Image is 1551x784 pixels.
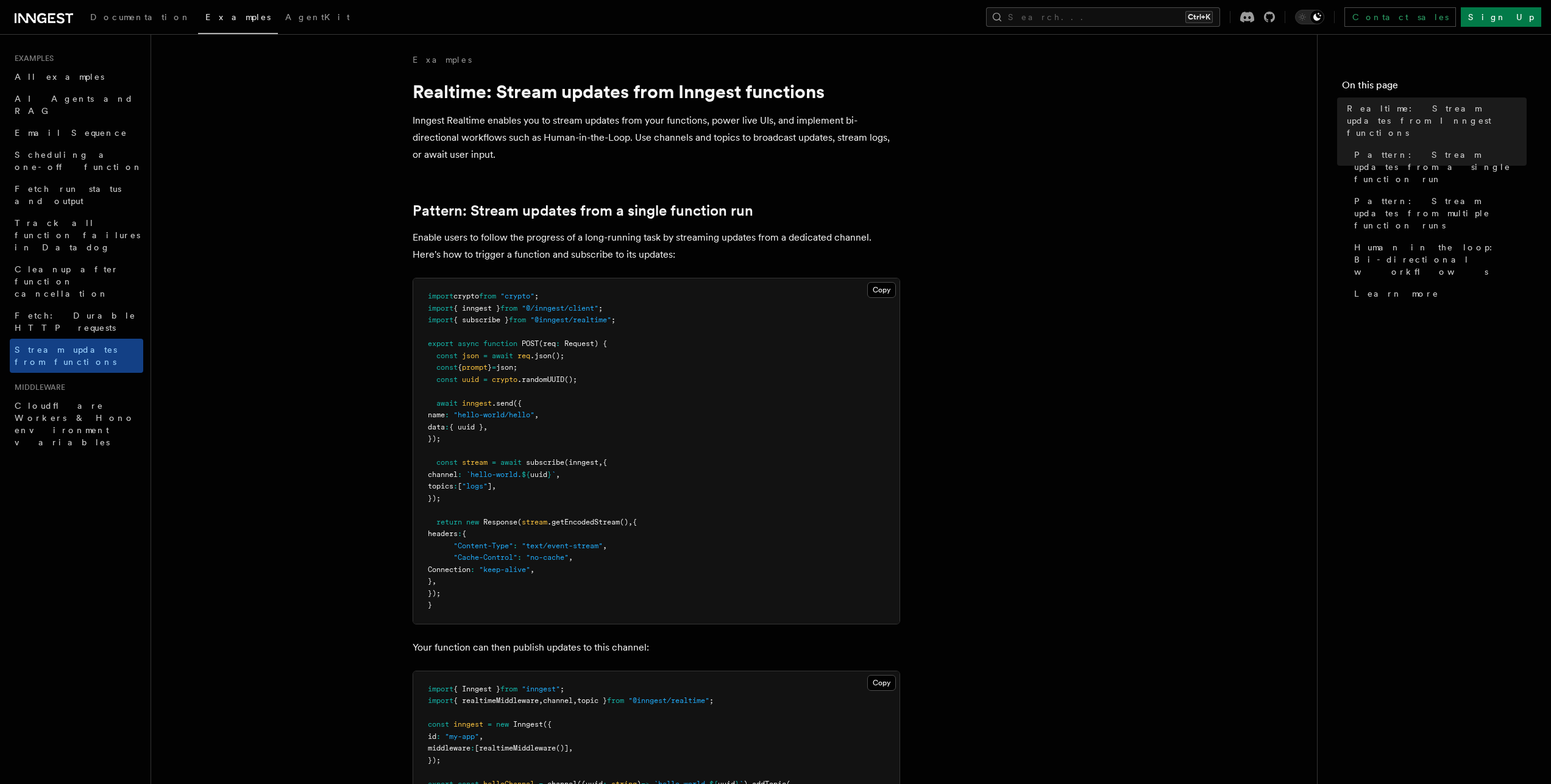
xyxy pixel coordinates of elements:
span: ({ [513,399,522,408]
span: json; [496,363,517,372]
span: } [428,601,432,609]
span: from [509,316,526,324]
span: AI Agents and RAG [15,94,133,116]
span: = [492,363,496,372]
span: import [428,685,453,693]
span: , [479,732,483,741]
span: { realtimeMiddleware [453,696,539,705]
a: Scheduling a one-off function [10,144,143,178]
span: (); [552,351,564,360]
span: stream [522,518,547,526]
span: "Content-Type" [453,542,513,550]
p: Enable users to follow the progress of a long-running task by streaming updates from a dedicated ... [413,229,900,263]
span: AgentKit [285,12,350,22]
span: , [432,577,436,585]
span: : [458,470,462,479]
a: Pattern: Stream updates from a single function run [1349,144,1527,190]
span: uuid [530,470,547,479]
span: }); [428,756,441,765]
span: ; [611,316,616,324]
span: }); [428,434,441,443]
a: Examples [413,54,472,66]
span: , [530,565,534,574]
span: = [483,351,488,360]
span: { uuid } [449,423,483,431]
span: "hello-world/hello" [453,411,534,419]
span: = [488,720,492,729]
span: , [556,470,560,479]
h1: Realtime: Stream updates from Inngest functions [413,80,900,102]
span: { [458,363,462,372]
span: : [470,565,475,574]
span: : [513,542,517,550]
a: Cleanup after function cancellation [10,258,143,305]
span: topic } [577,696,607,705]
span: Examples [10,54,54,63]
span: "inngest" [522,685,560,693]
span: new [466,518,479,526]
span: id [428,732,436,741]
span: , [628,518,633,526]
span: Documentation [90,12,191,22]
span: }); [428,494,441,503]
span: Fetch: Durable HTTP requests [15,311,136,333]
span: new [496,720,509,729]
span: Cleanup after function cancellation [15,264,119,298]
span: .getEncodedStream [547,518,620,526]
span: .json [530,351,552,360]
span: Middleware [10,383,65,392]
span: import [428,304,453,313]
p: Your function can then publish updates to this channel: [413,639,900,656]
p: Inngest Realtime enables you to stream updates from your functions, power live UIs, and implement... [413,112,900,163]
span: () [620,518,628,526]
button: Copy [867,282,896,298]
span: { [462,529,466,538]
span: from [607,696,624,705]
span: : [445,423,449,431]
span: } [488,363,492,372]
span: .send [492,399,513,408]
span: "crypto" [500,292,534,300]
span: , [569,553,573,562]
span: ; [560,685,564,693]
span: inngest [453,720,483,729]
span: data [428,423,445,431]
a: Documentation [83,4,198,33]
span: stream [462,458,488,467]
a: Contact sales [1344,7,1456,27]
span: : [453,482,458,490]
span: await [436,399,458,408]
span: Scheduling a one-off function [15,150,143,172]
span: headers [428,529,458,538]
span: (req [539,339,556,348]
span: Request [564,339,594,348]
a: Cloudflare Workers & Hono environment variables [10,395,143,453]
span: { subscribe } [453,316,509,324]
span: : [445,411,449,419]
span: async [458,339,479,348]
span: "my-app" [445,732,479,741]
a: Human in the loop: Bi-directional workflows [1349,236,1527,283]
a: Learn more [1349,283,1527,305]
span: Stream updates from functions [15,345,117,367]
a: Email Sequence [10,122,143,144]
span: : [436,732,441,741]
span: const [436,351,458,360]
span: } [428,577,432,585]
span: subscribe [526,458,564,467]
span: ()] [556,744,569,752]
span: ( [517,518,522,526]
span: } [547,470,552,479]
span: Track all function failures in Datadog [15,218,140,252]
span: "logs" [462,482,488,490]
span: from [500,685,517,693]
span: , [569,744,573,752]
a: AI Agents and RAG [10,88,143,122]
span: ) { [594,339,607,348]
button: Search...Ctrl+K [986,7,1220,27]
span: [ [458,482,462,490]
a: Pattern: Stream updates from multiple function runs [1349,190,1527,236]
span: const [428,720,449,729]
span: ] [488,482,492,490]
span: Pattern: Stream updates from multiple function runs [1354,195,1527,231]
